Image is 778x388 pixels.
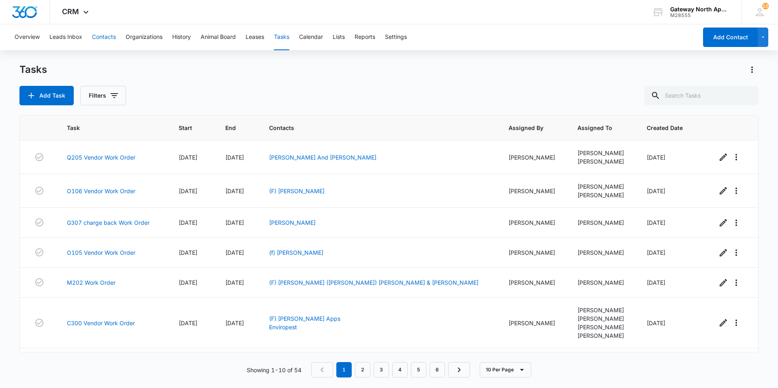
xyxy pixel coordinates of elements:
[647,124,686,132] span: Created Date
[336,362,352,377] em: 1
[577,157,627,166] div: [PERSON_NAME]
[392,362,408,377] a: Page 4
[577,218,627,227] div: [PERSON_NAME]
[509,278,558,287] div: [PERSON_NAME]
[577,306,627,314] div: [PERSON_NAME]
[480,362,531,377] button: 10 Per Page
[746,63,759,76] button: Actions
[62,7,79,16] span: CRM
[647,320,665,326] span: [DATE]
[179,249,197,256] span: [DATE]
[448,362,470,377] a: Next Page
[311,362,470,377] nav: Pagination
[411,362,426,377] a: Page 5
[355,362,370,377] a: Page 2
[509,187,558,195] div: [PERSON_NAME]
[577,278,627,287] div: [PERSON_NAME]
[67,218,150,227] a: G307 charge back Work Order
[269,188,325,194] a: (F) [PERSON_NAME]
[355,24,375,50] button: Reports
[67,124,147,132] span: Task
[274,24,289,50] button: Tasks
[225,124,238,132] span: End
[179,124,194,132] span: Start
[647,188,665,194] span: [DATE]
[647,154,665,161] span: [DATE]
[509,218,558,227] div: [PERSON_NAME]
[647,219,665,226] span: [DATE]
[577,248,627,257] div: [PERSON_NAME]
[269,154,376,161] a: [PERSON_NAME] And [PERSON_NAME]
[577,191,627,199] div: [PERSON_NAME]
[67,278,115,287] a: M202 Work Order
[246,24,264,50] button: Leases
[15,24,40,50] button: Overview
[225,249,244,256] span: [DATE]
[225,279,244,286] span: [DATE]
[225,219,244,226] span: [DATE]
[509,319,558,327] div: [PERSON_NAME]
[333,24,345,50] button: Lists
[80,86,126,105] button: Filters
[577,124,615,132] span: Assigned To
[647,249,665,256] span: [DATE]
[577,182,627,191] div: [PERSON_NAME]
[225,154,244,161] span: [DATE]
[19,64,47,76] h1: Tasks
[126,24,162,50] button: Organizations
[670,6,729,13] div: account name
[509,124,546,132] span: Assigned By
[577,323,627,331] div: [PERSON_NAME]
[762,3,769,9] div: notifications count
[509,248,558,257] div: [PERSON_NAME]
[703,28,758,47] button: Add Contact
[67,153,135,162] a: Q205 Vendor Work Order
[509,153,558,162] div: [PERSON_NAME]
[644,86,759,105] input: Search Tasks
[577,314,627,323] div: [PERSON_NAME]
[430,362,445,377] a: Page 6
[67,248,135,257] a: O105 Vendor Work Order
[647,279,665,286] span: [DATE]
[269,279,479,286] a: (F) [PERSON_NAME] ([PERSON_NAME]) [PERSON_NAME] & [PERSON_NAME]
[577,331,627,340] div: [PERSON_NAME]
[67,187,135,195] a: O106 Vendor Work Order
[179,219,197,226] span: [DATE]
[670,13,729,18] div: account id
[374,362,389,377] a: Page 3
[179,279,197,286] span: [DATE]
[577,149,627,157] div: [PERSON_NAME]
[179,320,197,326] span: [DATE]
[269,315,340,322] a: (F) [PERSON_NAME] Apps
[269,249,323,256] a: (f) [PERSON_NAME]
[92,24,116,50] button: Contacts
[762,3,769,9] span: 15
[201,24,236,50] button: Animal Board
[179,188,197,194] span: [DATE]
[269,324,297,330] a: Enviropest
[269,124,477,132] span: Contacts
[225,320,244,326] span: [DATE]
[225,188,244,194] span: [DATE]
[19,86,74,105] button: Add Task
[385,24,407,50] button: Settings
[172,24,191,50] button: History
[269,219,316,226] a: [PERSON_NAME]
[247,366,301,374] p: Showing 1-10 of 54
[49,24,82,50] button: Leads Inbox
[67,319,135,327] a: C300 Vendor Work Order
[299,24,323,50] button: Calendar
[179,154,197,161] span: [DATE]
